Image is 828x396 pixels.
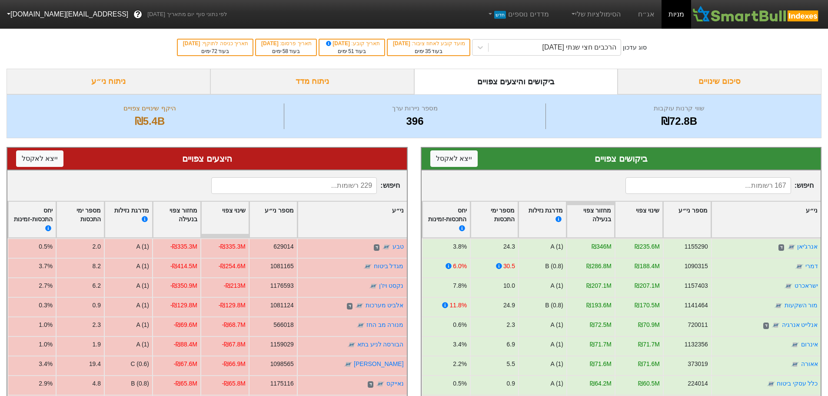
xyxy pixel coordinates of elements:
[201,202,249,238] div: Toggle SortBy
[325,40,352,47] span: [DATE]
[354,360,403,367] a: [PERSON_NAME]
[174,379,197,388] div: -₪65.8M
[567,202,614,238] div: Toggle SortBy
[545,262,563,271] div: B (0.8)
[222,340,246,349] div: -₪67.8M
[374,263,404,270] a: מגדל ביטוח
[430,152,812,165] div: ביקושים צפויים
[219,242,246,251] div: -₪335.3M
[183,40,202,47] span: [DATE]
[805,263,818,270] a: דמרי
[590,359,612,369] div: ₪71.6M
[379,282,404,289] a: נקסט ויז'ן
[357,341,404,348] a: הבורסה לניע בתא
[684,301,708,310] div: 1141464
[170,301,197,310] div: -₪129.8M
[260,47,312,55] div: בעוד ימים
[453,359,467,369] div: 2.2%
[39,320,53,329] div: 1.0%
[374,244,379,251] span: ד
[638,340,660,349] div: ₪71.7M
[684,242,708,251] div: 1155290
[108,206,149,233] div: מדרגת נזילות
[663,202,711,238] div: Toggle SortBy
[222,379,246,388] div: -₪65.8M
[136,242,149,251] div: A (1)
[7,69,210,94] div: ניתוח ני״ע
[356,321,365,330] img: tase link
[131,379,149,388] div: B (0.8)
[787,243,795,252] img: tase link
[471,202,518,238] div: Toggle SortBy
[344,360,352,369] img: tase link
[615,202,662,238] div: Toggle SortBy
[638,359,660,369] div: ₪71.6M
[260,40,312,47] div: תאריך פרסום :
[39,359,53,369] div: 3.4%
[766,380,775,389] img: tase link
[586,281,611,290] div: ₪207.1M
[684,281,708,290] div: 1157403
[795,263,804,271] img: tase link
[392,47,465,55] div: בעוד ימים
[273,320,293,329] div: 566018
[422,202,470,238] div: Toggle SortBy
[453,262,467,271] div: 6.0%
[797,243,818,250] a: אנרג'יאן
[298,202,407,238] div: Toggle SortBy
[39,340,53,349] div: 1.0%
[414,69,618,94] div: ביקושים והיצעים צפויים
[39,262,53,271] div: 3.7%
[366,302,404,309] a: אלביט מערכות
[506,379,515,388] div: 0.9
[623,43,647,52] div: סוג עדכון
[136,320,149,329] div: A (1)
[182,47,248,55] div: בעוד ימים
[453,340,467,349] div: 3.4%
[635,242,659,251] div: ₪235.6M
[93,281,101,290] div: 6.2
[93,301,101,310] div: 0.9
[801,360,818,367] a: אאורה
[791,360,799,369] img: tase link
[261,40,280,47] span: [DATE]
[794,282,818,289] a: ישראכרט
[170,262,197,271] div: -₪414.5M
[347,303,352,310] span: ד
[550,242,563,251] div: A (1)
[222,359,246,369] div: -₪66.9M
[270,359,294,369] div: 1098565
[147,10,227,19] span: לפי נתוני סוף יום מתאריך [DATE]
[270,379,294,388] div: 1175116
[638,320,660,329] div: ₪70.9M
[784,282,793,291] img: tase link
[93,262,101,271] div: 8.2
[774,302,783,310] img: tase link
[39,379,53,388] div: 2.9%
[174,320,197,329] div: -₪69.6M
[89,359,101,369] div: 19.4
[801,341,818,348] a: אינרום
[283,48,288,54] span: 58
[483,6,552,23] a: מדדים נוספיםחדש
[618,69,821,94] div: סיכום שינויים
[430,150,478,167] button: ייצא לאקסל
[522,206,563,233] div: מדרגת נזילות
[784,302,818,309] a: מור השקעות
[635,281,659,290] div: ₪207.1M
[781,321,818,328] a: אנלייט אנרגיה
[548,113,810,129] div: ₪72.8B
[211,177,399,194] span: חיפוש :
[453,242,467,251] div: 3.8%
[8,202,56,238] div: Toggle SortBy
[542,42,617,53] div: הרכבים חצי שנתי [DATE]
[174,359,197,369] div: -₪67.6M
[778,244,784,251] span: ד
[270,281,294,290] div: 1176593
[219,262,246,271] div: -₪254.6M
[550,320,563,329] div: A (1)
[691,6,821,23] img: SmartBull
[93,340,101,349] div: 1.9
[453,320,467,329] div: 0.6%
[545,301,563,310] div: B (0.8)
